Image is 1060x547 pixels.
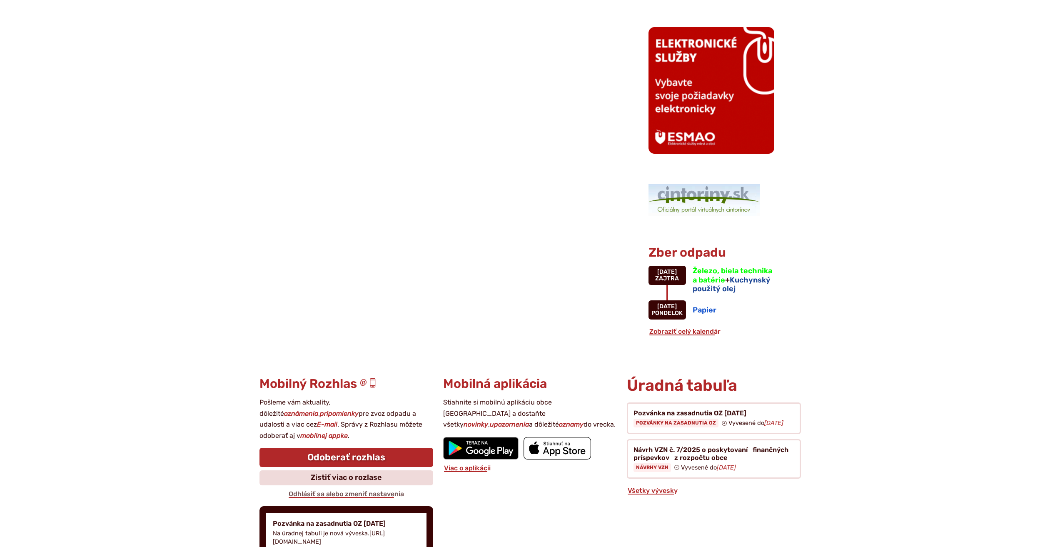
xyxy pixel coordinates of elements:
img: Prejsť na mobilnú aplikáciu Sekule v službe Google Play [443,437,519,460]
strong: pripomienky [320,410,359,417]
span: Železo, biela technika a batérie [693,266,772,285]
a: Železo, biela technika a batérie+Kuchynský použitý olej [DATE] Zajtra [648,266,774,294]
a: Návrh VZN č. 7/2025 o poskytovaní finančných príspevkov z rozpočtu obce Návrhy VZN Vyvesené do[DATE] [627,439,801,479]
span: Papier [693,305,716,315]
img: esmao_sekule_b.png [648,27,774,154]
a: Všetky vývesky [627,487,678,495]
a: Odoberať rozhlas [259,448,433,467]
p: Stiahnite si mobilnú aplikáciu obce [GEOGRAPHIC_DATA] a dostaňte všetky , a dôležité do vrecka. [443,397,617,430]
span: [DATE] [657,303,677,310]
strong: E-mail [317,420,337,428]
a: Pozvánka na zasadnutia OZ [DATE] Pozvánky na zasadnutia OZ Vyvesené do[DATE] [627,402,801,434]
span: Kuchynský použitý olej [693,275,771,294]
h2: Úradná tabuľa [627,377,801,395]
h4: Pozvánka na zasadnutia OZ [DATE] [273,520,420,527]
h3: + [693,267,774,294]
img: Prejsť na mobilnú aplikáciu Sekule v App Store [524,437,591,460]
h3: Mobilná aplikácia [443,377,617,391]
p: Pošleme vám aktuality, dôležité , pre zvoz odpadu a udalosti a viac cez . Správy z Rozhlasu môžet... [259,397,433,441]
strong: novinky [464,420,488,428]
a: Odhlásiť sa alebo zmeniť nastavenia [288,490,405,498]
p: Na úradnej tabuli je nová výveska.[URL][DOMAIN_NAME] [273,530,420,546]
a: Viac o aplikácii [443,464,491,472]
a: Papier [DATE] pondelok [648,300,774,320]
strong: mobilnej appke [300,432,348,440]
span: Zajtra [655,275,679,282]
strong: upozornenia [490,420,529,428]
img: 1.png [648,184,760,216]
span: [DATE] [657,268,677,275]
a: Zistiť viac o rozlase [259,470,433,485]
strong: oznamy [559,420,584,428]
strong: oznámenia [284,410,318,417]
a: Zobraziť celý kalendár [648,327,721,335]
h3: Zber odpadu [648,246,774,260]
span: pondelok [651,310,683,317]
h3: Mobilný Rozhlas [259,377,433,391]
